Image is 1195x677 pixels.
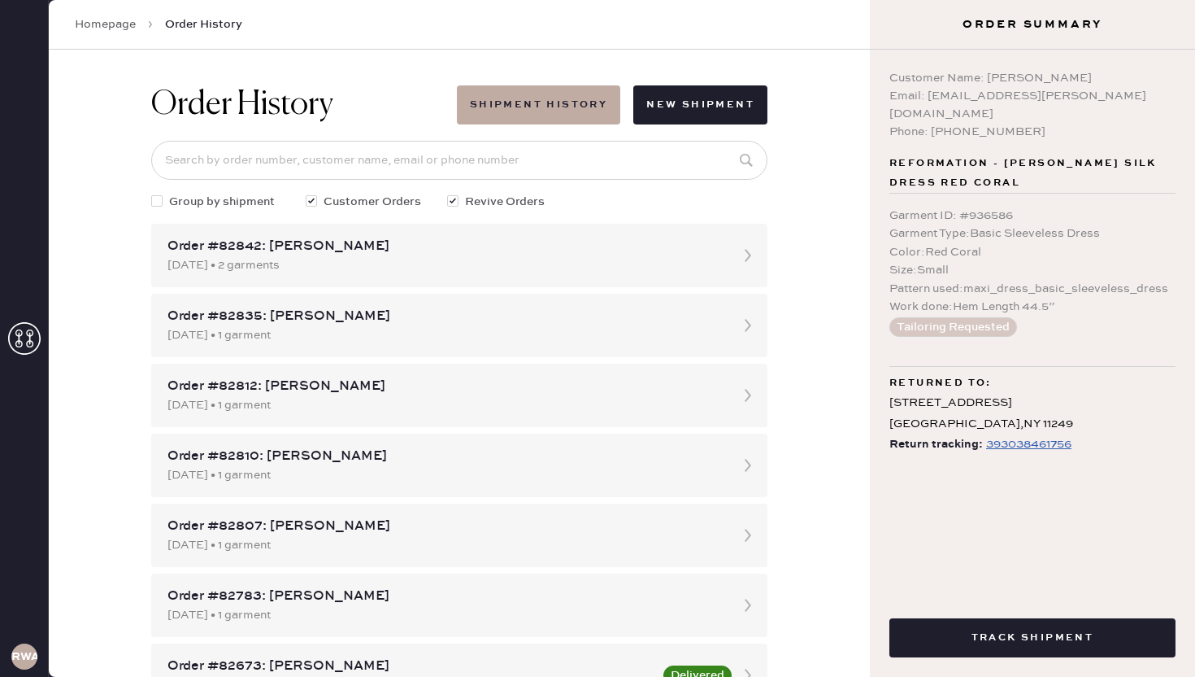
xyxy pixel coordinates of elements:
span: Return tracking: [889,435,983,455]
div: Order #82810: [PERSON_NAME] [167,447,722,466]
button: New Shipment [633,85,767,124]
div: [DATE] • 1 garment [167,466,722,484]
div: [STREET_ADDRESS] [GEOGRAPHIC_DATA] , NY 11249 [889,393,1175,434]
div: Order #82673: [PERSON_NAME] [167,657,654,676]
button: Tailoring Requested [889,317,1017,337]
div: [DATE] • 1 garment [167,536,722,554]
div: Color : Red Coral [889,243,1175,261]
a: 393038461756 [983,435,1071,455]
div: Email: [EMAIL_ADDRESS][PERSON_NAME][DOMAIN_NAME] [889,87,1175,123]
iframe: Front Chat [1118,604,1188,674]
div: Order #82807: [PERSON_NAME] [167,517,722,536]
h3: RWA [11,651,37,662]
a: Track Shipment [889,629,1175,644]
div: [DATE] • 1 garment [167,396,722,414]
input: Search by order number, customer name, email or phone number [151,141,767,180]
div: Customer Name: [PERSON_NAME] [889,69,1175,87]
div: Garment Type : Basic Sleeveless Dress [889,225,1175,242]
span: Order History [165,16,242,33]
span: Revive Orders [465,193,545,211]
h3: Order Summary [870,16,1195,33]
div: [DATE] • 1 garment [167,606,722,624]
button: Shipment History [457,85,620,124]
div: Order #82812: [PERSON_NAME] [167,377,722,396]
span: Customer Orders [324,193,421,211]
span: Group by shipment [169,193,275,211]
a: Homepage [75,16,136,33]
div: Size : Small [889,261,1175,279]
div: https://www.fedex.com/apps/fedextrack/?tracknumbers=393038461756&cntry_code=US [986,435,1071,454]
div: Order #82783: [PERSON_NAME] [167,587,722,606]
span: Reformation - [PERSON_NAME] Silk Dress Red Coral [889,154,1175,193]
div: Garment ID : # 936586 [889,207,1175,225]
div: Pattern used : maxi_dress_basic_sleeveless_dress [889,280,1175,298]
button: Track Shipment [889,618,1175,657]
div: [DATE] • 1 garment [167,326,722,344]
h1: Order History [151,85,333,124]
span: Returned to: [889,373,992,393]
div: Order #82835: [PERSON_NAME] [167,307,722,326]
div: Phone: [PHONE_NUMBER] [889,123,1175,141]
div: [DATE] • 2 garments [167,256,722,274]
div: Order #82842: [PERSON_NAME] [167,237,722,256]
div: Work done : Hem Length 44.5” [889,298,1175,316]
